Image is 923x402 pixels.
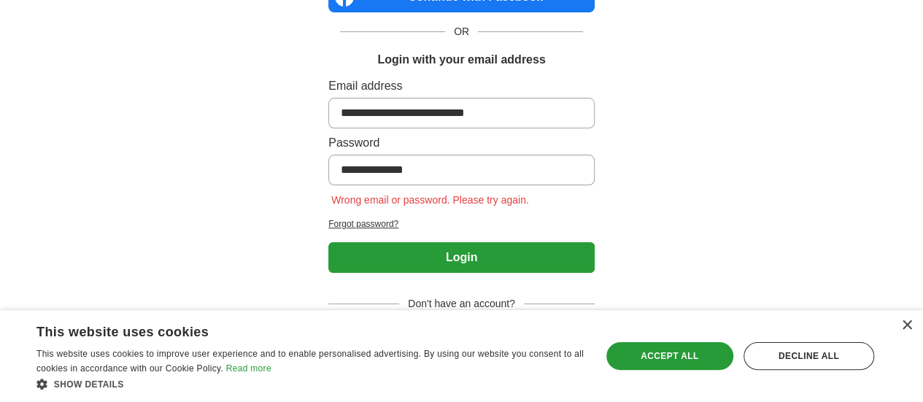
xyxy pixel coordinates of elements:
h1: Login with your email address [377,51,545,69]
div: Close [901,320,912,331]
span: This website uses cookies to improve user experience and to enable personalised advertising. By u... [36,349,584,374]
span: Wrong email or password. Please try again. [328,194,532,206]
span: Show details [54,379,124,390]
span: Don't have an account? [399,296,524,312]
label: Password [328,134,595,152]
a: Read more, opens a new window [226,363,271,374]
span: OR [445,24,478,39]
div: Accept all [606,342,733,370]
div: This website uses cookies [36,319,548,341]
button: Login [328,242,595,273]
div: Show details [36,376,584,391]
label: Email address [328,77,595,95]
div: Decline all [744,342,874,370]
a: Forgot password? [328,217,595,231]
